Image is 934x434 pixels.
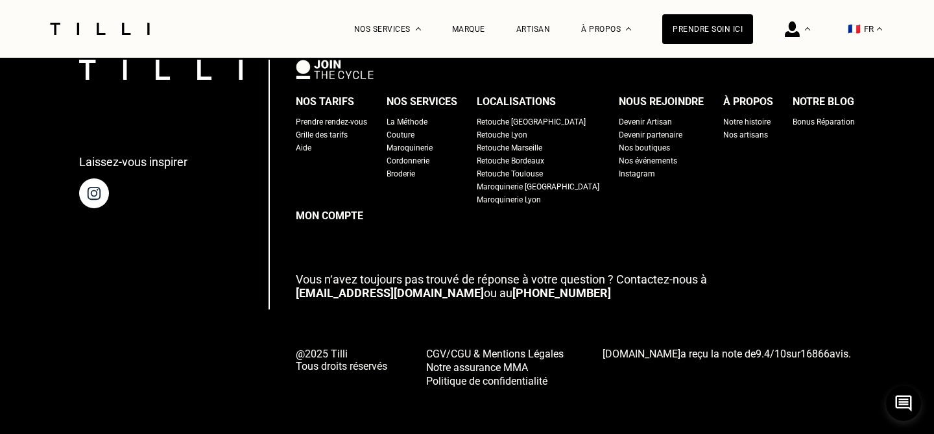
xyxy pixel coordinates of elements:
div: Nos tarifs [296,92,354,112]
a: La Méthode [387,115,427,128]
a: Mon compte [296,206,855,226]
a: Retouche [GEOGRAPHIC_DATA] [477,115,586,128]
a: Couture [387,128,414,141]
p: Laissez-vous inspirer [79,155,187,169]
span: [DOMAIN_NAME] [603,348,680,360]
a: Notre assurance MMA [426,360,564,374]
img: page instagram de Tilli une retoucherie à domicile [79,178,109,208]
div: Localisations [477,92,556,112]
a: Retouche Lyon [477,128,527,141]
a: Nos boutiques [619,141,670,154]
a: Instagram [619,167,655,180]
a: [EMAIL_ADDRESS][DOMAIN_NAME] [296,286,484,300]
img: logo Tilli [79,60,243,80]
a: Grille des tarifs [296,128,348,141]
a: Maroquinerie Lyon [477,193,541,206]
img: Logo du service de couturière Tilli [45,23,154,35]
span: CGV/CGU & Mentions Légales [426,348,564,360]
span: 9.4 [756,348,770,360]
a: Prendre soin ici [662,14,753,44]
span: Vous n‘avez toujours pas trouvé de réponse à votre question ? Contactez-nous à [296,272,707,286]
span: @2025 Tilli [296,348,387,360]
a: Nos événements [619,154,677,167]
a: Retouche Bordeaux [477,154,544,167]
a: Retouche Marseille [477,141,542,154]
a: Nos artisans [723,128,768,141]
img: Menu déroulant [805,27,810,30]
a: Maroquinerie [GEOGRAPHIC_DATA] [477,180,599,193]
a: Devenir partenaire [619,128,682,141]
a: [PHONE_NUMBER] [512,286,611,300]
div: Notre blog [793,92,854,112]
a: Devenir Artisan [619,115,672,128]
span: Politique de confidentialité [426,375,547,387]
span: 🇫🇷 [848,23,861,35]
img: icône connexion [785,21,800,37]
span: Tous droits réservés [296,360,387,372]
a: Bonus Réparation [793,115,855,128]
a: Retouche Toulouse [477,167,543,180]
a: Notre histoire [723,115,771,128]
p: ou au [296,272,855,300]
span: a reçu la note de sur avis. [603,348,851,360]
span: / [756,348,786,360]
span: Notre assurance MMA [426,361,528,374]
a: Maroquinerie [387,141,433,154]
a: Artisan [516,25,551,34]
div: Nos services [387,92,457,112]
a: Aide [296,141,311,154]
span: 10 [774,348,786,360]
img: Menu déroulant [416,27,421,30]
img: menu déroulant [877,27,882,30]
img: logo Join The Cycle [296,60,374,79]
a: Politique de confidentialité [426,374,564,387]
a: Prendre rendez-vous [296,115,367,128]
a: CGV/CGU & Mentions Légales [426,346,564,360]
span: 16866 [800,348,830,360]
a: Marque [452,25,485,34]
img: Menu déroulant à propos [626,27,631,30]
div: Nous rejoindre [619,92,704,112]
a: Broderie [387,167,415,180]
a: Cordonnerie [387,154,429,167]
div: À propos [723,92,773,112]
